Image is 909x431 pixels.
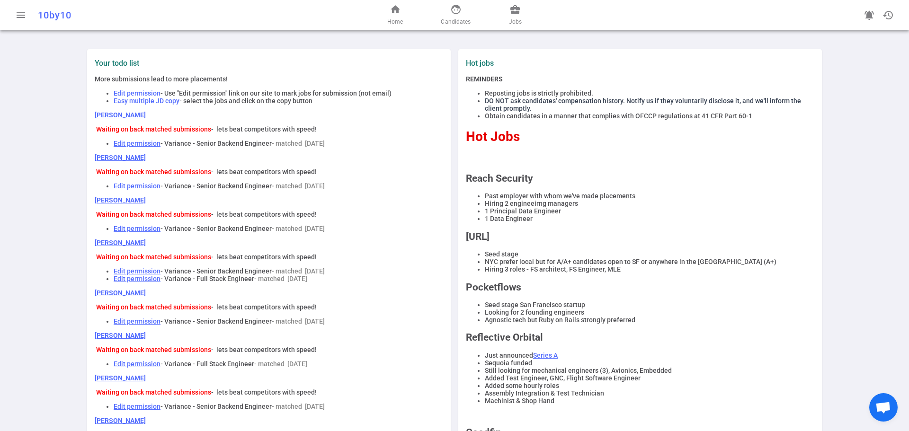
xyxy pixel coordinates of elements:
a: Edit permission [114,275,160,282]
a: Edit permission [114,360,160,368]
strong: REMINDERS [466,75,503,83]
span: Waiting on back matched submissions [96,388,211,396]
div: Open chat [869,393,898,422]
h2: Reach Security [466,173,814,184]
li: 1 Data Engineer [485,215,814,222]
a: Edit permission [114,403,160,410]
span: - matched [DATE] [272,317,325,325]
span: - Use "Edit permission" link on our site to mark jobs for submission (not email) [160,89,392,97]
span: - Variance - Senior Backend Engineer [160,225,272,232]
span: Jobs [509,17,522,26]
span: - matched [DATE] [272,182,325,190]
li: Agnostic tech but Ruby on Rails strongly preferred [485,316,814,324]
span: - lets beat competitors with speed! [211,168,317,176]
span: Edit permission [114,89,160,97]
li: Reposting jobs is strictly prohibited. [485,89,814,97]
span: - matched [DATE] [254,360,307,368]
li: Still looking for mechanical engineers (3), Avionics, Embedded [485,367,814,374]
span: notifications_active [864,9,875,21]
li: NYC prefer local but for A/A+ candidates open to SF or anywhere in the [GEOGRAPHIC_DATA] (A+) [485,258,814,265]
li: Seed stage San Francisco startup [485,301,814,308]
li: Machinist & Shop Hand [485,397,814,405]
span: Waiting on back matched submissions [96,125,211,133]
span: - Variance - Senior Backend Engineer [160,403,272,410]
li: Assembly Integration & Test Technician [485,389,814,397]
span: - select the jobs and click on the copy button [179,97,312,105]
li: Hiring 2 engineeirng managers [485,200,814,207]
span: Waiting on back matched submissions [96,253,211,261]
span: - matched [DATE] [272,225,325,232]
span: - matched [DATE] [254,275,307,282]
span: Waiting on back matched submissions [96,346,211,353]
span: Home [387,17,403,26]
a: [PERSON_NAME] [95,196,146,204]
li: Obtain candidates in a manner that complies with OFCCP regulations at 41 CFR Part 60-1 [485,112,814,120]
span: - matched [DATE] [272,267,325,275]
a: [PERSON_NAME] [95,154,146,161]
span: home [390,4,401,15]
a: Edit permission [114,182,160,190]
span: Hot Jobs [466,129,520,144]
span: More submissions lead to more placements! [95,75,228,83]
span: - Variance - Senior Backend Engineer [160,267,272,275]
a: [PERSON_NAME] [95,374,146,382]
span: - Variance - Senior Backend Engineer [160,140,272,147]
div: 10by10 [38,9,299,21]
span: Waiting on back matched submissions [96,211,211,218]
span: - matched [DATE] [272,140,325,147]
span: - lets beat competitors with speed! [211,388,317,396]
span: - lets beat competitors with speed! [211,211,317,218]
a: Edit permission [114,317,160,325]
a: [PERSON_NAME] [95,332,146,339]
li: Sequoia funded [485,359,814,367]
span: Easy multiple JD copy [114,97,179,105]
span: - lets beat competitors with speed! [211,303,317,311]
a: [PERSON_NAME] [95,111,146,119]
span: - Variance - Full Stack Engineer [160,360,254,368]
a: [PERSON_NAME] [95,239,146,246]
span: - lets beat competitors with speed! [211,346,317,353]
span: face [450,4,462,15]
li: Past employer with whom we've made placements [485,192,814,200]
span: business_center [509,4,521,15]
button: Open history [879,6,898,25]
h2: Pocketflows [466,281,814,293]
a: Edit permission [114,267,160,275]
li: 1 Principal Data Engineer [485,207,814,215]
li: Looking for 2 founding engineers [485,308,814,316]
a: [PERSON_NAME] [95,289,146,297]
span: - lets beat competitors with speed! [211,253,317,261]
li: Seed stage [485,250,814,258]
span: Candidates [441,17,471,26]
span: menu [15,9,27,21]
span: - Variance - Senior Backend Engineer [160,317,272,325]
span: Waiting on back matched submissions [96,168,211,176]
label: Hot jobs [466,59,636,68]
h2: Reflective Orbital [466,332,814,343]
h2: [URL] [466,231,814,242]
span: - Variance - Senior Backend Engineer [160,182,272,190]
li: Added some hourly roles [485,382,814,389]
span: Waiting on back matched submissions [96,303,211,311]
a: Series A [533,352,558,359]
a: Edit permission [114,140,160,147]
li: Just announced [485,352,814,359]
span: - Variance - Full Stack Engineer [160,275,254,282]
a: Candidates [441,4,471,26]
a: [PERSON_NAME] [95,417,146,424]
a: Edit permission [114,225,160,232]
label: Your todo list [95,59,443,68]
a: Jobs [509,4,522,26]
button: Open menu [11,6,30,25]
a: Go to see announcements [860,6,879,25]
span: DO NOT ask candidates' compensation history. Notify us if they voluntarily disclose it, and we'll... [485,97,801,112]
span: - matched [DATE] [272,403,325,410]
li: Hiring 3 roles - FS architect, FS Engineer, MLE [485,265,814,273]
span: - lets beat competitors with speed! [211,125,317,133]
span: history [882,9,894,21]
a: Home [387,4,403,26]
li: Added Test Engineer, GNC, Flight Software Engineer [485,374,814,382]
